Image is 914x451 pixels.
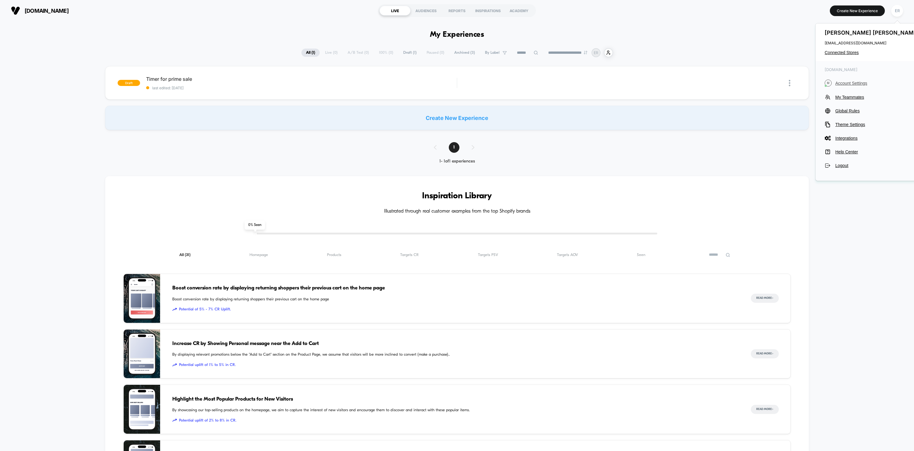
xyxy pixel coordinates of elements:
[478,253,498,257] span: Targets PSV
[9,6,70,15] button: [DOMAIN_NAME]
[399,49,421,57] span: Draft ( 1 )
[172,362,739,368] span: Potential uplift of 1% to 5% in CR.
[442,6,472,15] div: REPORTS
[301,49,320,57] span: All ( 1 )
[891,5,903,17] div: ER
[245,220,265,230] span: 0 % Seen
[450,49,479,57] span: Archived ( 3 )
[172,418,739,424] span: Potential uplift of 2% to 8% in CR.
[124,330,160,378] img: By displaying relevant promotions below the "Add to Cart" section on the Product Page, we assume ...
[172,407,739,413] span: By showcasing our top-selling products on the homepage, we aim to capture the interest of new vis...
[105,106,809,130] div: Create New Experience
[751,349,779,358] button: Read More>
[172,306,739,313] span: Potential of 5% - 7% CR Uplift.
[123,191,791,201] h3: Inspiration Library
[123,209,791,214] h4: Illustrated through real customer examples from the top Shopify brands
[751,405,779,414] button: Read More>
[172,352,739,358] span: By displaying relevant promotions below the "Add to Cart" section on the Product Page, we assume ...
[428,159,486,164] div: 1 - 1 of 1 experiences
[249,253,268,257] span: Homepage
[172,296,739,302] span: Boost conversion rate by displaying returning shoppers their previous cart on the home page
[118,80,140,86] span: draft
[179,253,191,257] span: All
[449,142,459,153] span: 1
[789,80,790,86] img: close
[830,5,885,16] button: Create New Experience
[584,51,587,54] img: end
[411,6,442,15] div: AUDIENCES
[825,80,832,87] i: M
[380,6,411,15] div: LIVE
[400,253,419,257] span: Targets CR
[327,253,341,257] span: Products
[557,253,578,257] span: Targets AOV
[172,284,739,292] span: Boost conversion rate by displaying returning shoppers their previous cart on the home page
[637,253,645,257] span: Seen
[146,86,457,90] span: last edited: [DATE]
[11,6,20,15] img: Visually logo
[751,294,779,303] button: Read More>
[503,6,534,15] div: ACADEMY
[594,50,598,55] p: ER
[185,253,191,257] span: ( 31 )
[889,5,905,17] button: ER
[472,6,503,15] div: INSPIRATIONS
[124,274,160,323] img: Boost conversion rate by displaying returning shoppers their previous cart on the home page
[430,30,484,39] h1: My Experiences
[146,76,457,82] span: Timer for prime sale
[25,8,69,14] span: [DOMAIN_NAME]
[172,395,739,403] span: Highlight the Most Popular Products for New Visitors
[172,340,739,348] span: Increase CR by Showing Personal message near the Add to Cart
[124,385,160,434] img: By showcasing our top-selling products on the homepage, we aim to capture the interest of new vis...
[485,50,500,55] span: By Label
